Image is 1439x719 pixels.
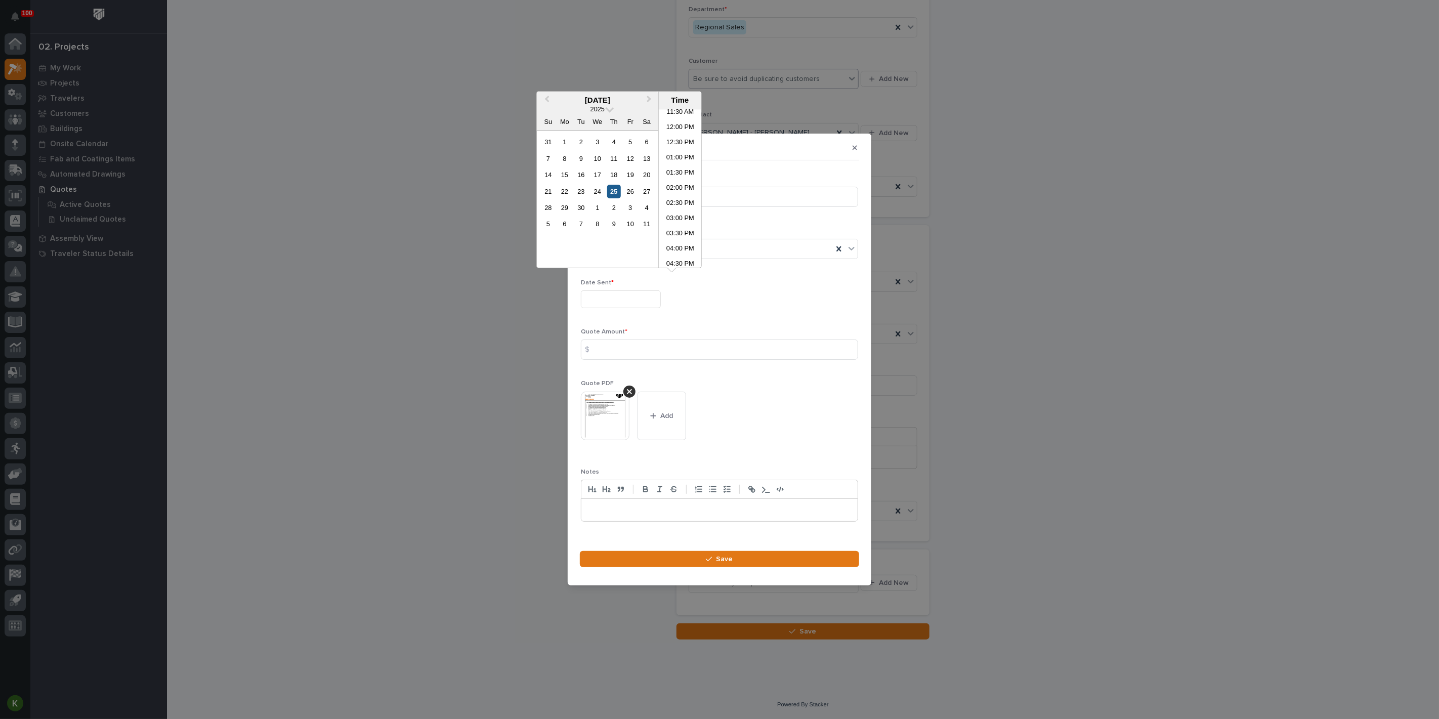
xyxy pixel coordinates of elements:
button: Next Month [642,93,658,109]
div: Mo [558,115,571,129]
li: 03:00 PM [659,212,702,227]
div: Choose Wednesday, September 10th, 2025 [590,152,604,165]
div: [DATE] [537,96,658,105]
div: Choose Wednesday, September 17th, 2025 [590,168,604,182]
div: Choose Friday, October 3rd, 2025 [623,201,637,215]
div: Choose Friday, September 12th, 2025 [623,152,637,165]
span: Notes [581,469,599,475]
div: Choose Saturday, October 4th, 2025 [640,201,654,215]
div: Choose Thursday, October 2nd, 2025 [607,201,621,215]
div: Choose Wednesday, September 3rd, 2025 [590,135,604,149]
li: 11:30 AM [659,105,702,120]
button: Add [638,392,686,440]
div: Choose Tuesday, October 7th, 2025 [574,218,588,231]
div: Choose Tuesday, September 9th, 2025 [574,152,588,165]
div: Tu [574,115,588,129]
div: Choose Sunday, October 5th, 2025 [541,218,555,231]
div: Choose Saturday, October 11th, 2025 [640,218,654,231]
div: Choose Thursday, September 11th, 2025 [607,152,621,165]
div: Choose Saturday, September 27th, 2025 [640,185,654,198]
div: Choose Friday, September 19th, 2025 [623,168,637,182]
div: Choose Thursday, September 18th, 2025 [607,168,621,182]
div: Choose Thursday, September 25th, 2025 [607,185,621,198]
div: Choose Monday, September 29th, 2025 [558,201,571,215]
li: 02:30 PM [659,196,702,212]
span: 2025 [590,105,605,113]
div: Choose Tuesday, September 2nd, 2025 [574,135,588,149]
li: 04:30 PM [659,257,702,272]
div: $ [581,340,601,360]
div: Choose Friday, October 10th, 2025 [623,218,637,231]
div: Choose Sunday, September 7th, 2025 [541,152,555,165]
li: 02:00 PM [659,181,702,196]
div: Sa [640,115,654,129]
span: Date Sent [581,280,614,286]
div: Choose Saturday, September 13th, 2025 [640,152,654,165]
div: Choose Tuesday, September 30th, 2025 [574,201,588,215]
li: 03:30 PM [659,227,702,242]
button: Previous Month [538,93,554,109]
div: Fr [623,115,637,129]
div: Choose Sunday, September 14th, 2025 [541,168,555,182]
div: Choose Saturday, September 6th, 2025 [640,135,654,149]
div: Choose Thursday, September 4th, 2025 [607,135,621,149]
div: month 2025-09 [540,134,655,232]
span: Add [661,411,673,420]
div: Su [541,115,555,129]
div: Choose Sunday, September 21st, 2025 [541,185,555,198]
li: 12:00 PM [659,120,702,136]
li: 12:30 PM [659,136,702,151]
span: Quote PDF [581,380,614,387]
div: Choose Saturday, September 20th, 2025 [640,168,654,182]
div: Choose Tuesday, September 23rd, 2025 [574,185,588,198]
div: Choose Wednesday, October 1st, 2025 [590,201,604,215]
li: 04:00 PM [659,242,702,257]
div: Choose Tuesday, September 16th, 2025 [574,168,588,182]
span: Quote Amount [581,329,627,335]
div: Choose Monday, September 8th, 2025 [558,152,571,165]
button: Save [580,551,859,567]
div: Choose Monday, September 1st, 2025 [558,135,571,149]
div: Choose Monday, September 15th, 2025 [558,168,571,182]
span: Save [716,555,733,564]
div: Time [661,96,699,105]
div: Choose Thursday, October 9th, 2025 [607,218,621,231]
div: Choose Wednesday, October 8th, 2025 [590,218,604,231]
div: Choose Monday, October 6th, 2025 [558,218,571,231]
div: We [590,115,604,129]
div: Choose Monday, September 22nd, 2025 [558,185,571,198]
div: Choose Wednesday, September 24th, 2025 [590,185,604,198]
div: Th [607,115,621,129]
div: Choose Friday, September 5th, 2025 [623,135,637,149]
div: Choose Sunday, September 28th, 2025 [541,201,555,215]
li: 01:00 PM [659,151,702,166]
li: 01:30 PM [659,166,702,181]
div: Choose Sunday, August 31st, 2025 [541,135,555,149]
div: Choose Friday, September 26th, 2025 [623,185,637,198]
